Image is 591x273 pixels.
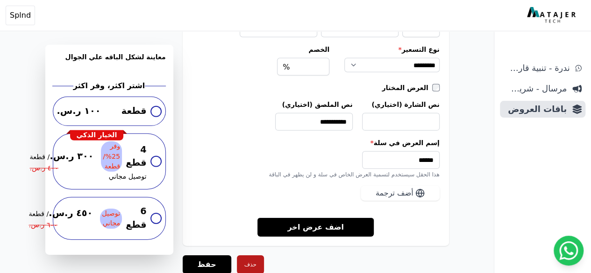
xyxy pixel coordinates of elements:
span: قطعة [121,105,147,118]
span: % [283,62,290,73]
span: ٤٥٠ ر.س. [29,207,93,220]
label: نص الملصق (اختياري) [275,100,353,109]
label: نص الشارة (اختياري) [362,100,440,109]
span: مرسال - شريط دعاية [504,82,567,95]
span: 6 قطع [126,205,146,232]
h2: اشتر اكثر، وفر اكثر [73,80,145,91]
bdi: / قطعة [29,210,49,217]
h3: معاينة لشكل الباقه علي الجوال [53,52,166,73]
span: ١٠٠ ر.س. [57,105,101,118]
img: MatajerTech Logo [527,7,578,24]
span: ٦٠٠ ر.س. [29,220,57,231]
label: إسم العرض في سلة [192,138,440,147]
a: اضف عرض اخر [257,217,374,237]
div: الخيار الذكي [70,130,124,140]
span: أضف ترجمة [376,188,413,199]
span: توصيل مجاني [109,172,147,182]
span: ٤٠٠ ر.س. [30,163,58,174]
span: Splnd [10,10,31,21]
label: نوع التسعير [344,45,439,54]
span: ٣٠٠ ر.س. [30,150,94,163]
bdi: / قطعة [30,153,50,161]
label: الخصم [277,45,329,54]
span: ندرة - تنبية قارب علي النفاذ [504,62,570,75]
button: أضف ترجمة [361,186,440,201]
span: 4 قطع [126,143,146,170]
div: هذا الحقل سيستخدم لتسمية العرض الخاص في سلة و لن يظهر في الباقة [192,171,440,178]
button: Splnd [6,6,35,25]
label: العرض المختار [382,83,432,92]
span: باقات العروض [504,103,567,116]
span: توصيل مجاني [100,209,122,229]
span: وفر 25%/قطعة [101,141,122,172]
